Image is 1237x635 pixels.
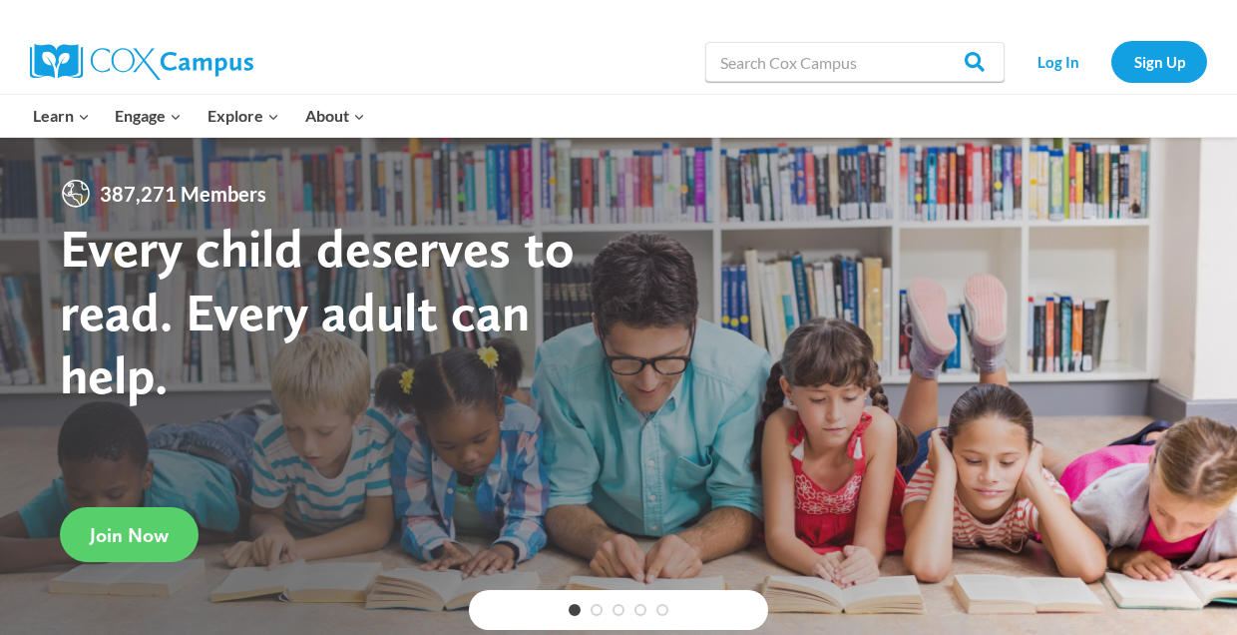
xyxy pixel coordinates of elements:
span: 387,271 Members [92,178,274,210]
a: Sign Up [1111,41,1207,82]
nav: Secondary Navigation [1015,41,1207,82]
a: 3 [613,604,624,616]
a: Join Now [60,507,199,562]
span: Learn [33,103,90,129]
a: 5 [656,604,668,616]
nav: Primary Navigation [20,95,377,137]
span: Join Now [90,523,169,547]
a: 4 [634,604,646,616]
input: Search Cox Campus [705,42,1005,82]
img: Cox Campus [30,44,253,80]
strong: Every child deserves to read. Every adult can help. [60,216,575,406]
span: Engage [115,103,182,129]
a: 2 [591,604,603,616]
a: 1 [569,604,581,616]
span: About [305,103,365,129]
a: Log In [1015,41,1101,82]
span: Explore [207,103,279,129]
